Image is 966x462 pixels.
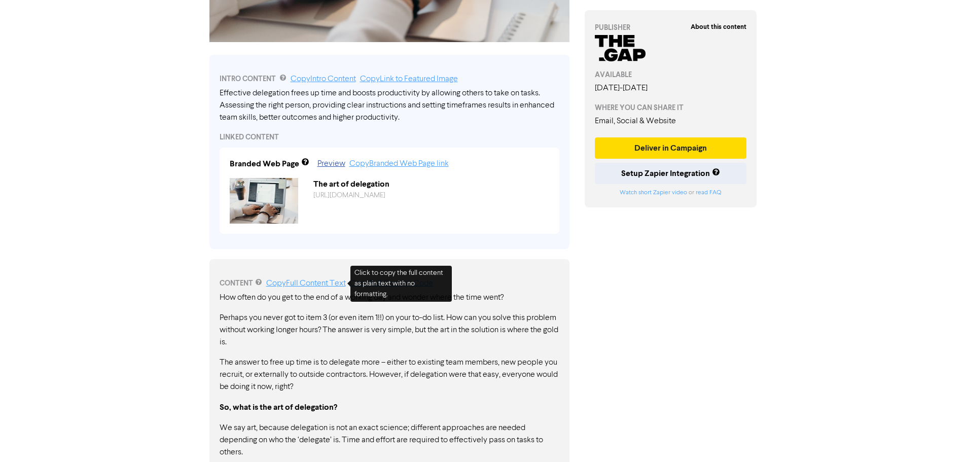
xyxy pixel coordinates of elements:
div: PUBLISHER [595,22,747,33]
a: Copy Link to Featured Image [360,75,458,83]
p: We say art, because delegation is not an exact science; different approaches are needed depending... [220,422,559,458]
a: read FAQ [696,190,721,196]
iframe: Chat Widget [915,413,966,462]
div: Branded Web Page [230,158,299,170]
a: Watch short Zapier video [620,190,687,196]
div: AVAILABLE [595,69,747,80]
div: LINKED CONTENT [220,132,559,143]
div: WHERE YOU CAN SHARE IT [595,102,747,113]
button: Setup Zapier Integration [595,163,747,184]
a: Preview [317,160,345,168]
p: How often do you get to the end of a working day and wonder where the time went? [220,292,559,304]
div: [DATE] - [DATE] [595,82,747,94]
strong: So, what is the art of delegation? [220,402,337,412]
div: The art of delegation [306,178,557,190]
div: Click to copy the full content as plain text with no formatting. [350,266,452,302]
a: Copy Branded Web Page link [349,160,449,168]
a: [URL][DOMAIN_NAME] [313,192,385,199]
a: Copy Intro Content [291,75,356,83]
p: The answer to free up time is to delegate more – either to existing team members, new people you ... [220,357,559,393]
strong: About this content [691,23,746,31]
button: Deliver in Campaign [595,137,747,159]
div: https://public2.bomamarketing.com/cp/0LVLxubaPRVBuImS0H5vg?sa=VMgytnF0 [306,190,557,201]
div: Email, Social & Website [595,115,747,127]
div: CONTENT [220,277,559,290]
p: Perhaps you never got to item 3 (or even item 1!!) on your to-do list. How can you solve this pro... [220,312,559,348]
div: or [595,188,747,197]
div: INTRO CONTENT [220,73,559,85]
div: Effective delegation frees up time and boosts productivity by allowing others to take on tasks. A... [220,87,559,124]
a: Copy Full Content Text [266,279,346,288]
